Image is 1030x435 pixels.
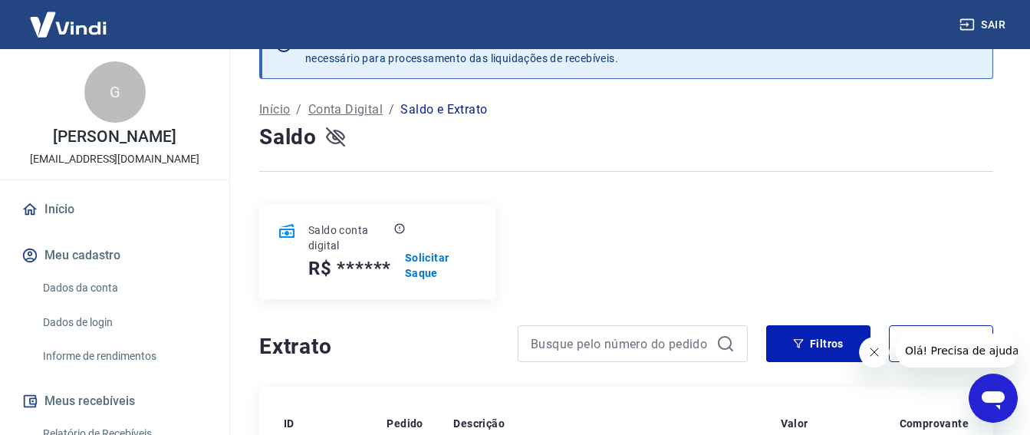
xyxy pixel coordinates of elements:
[900,416,969,431] p: Comprovante
[18,384,211,418] button: Meus recebíveis
[389,101,394,119] p: /
[9,11,129,23] span: Olá! Precisa de ajuda?
[308,101,383,119] a: Conta Digital
[18,1,118,48] img: Vindi
[84,61,146,123] div: G
[37,307,211,338] a: Dados de login
[400,101,487,119] p: Saldo e Extrato
[889,325,993,362] button: Exportar
[37,341,211,372] a: Informe de rendimentos
[18,239,211,272] button: Meu cadastro
[259,331,499,362] h4: Extrato
[531,332,710,355] input: Busque pelo número do pedido
[956,11,1012,39] button: Sair
[284,416,295,431] p: ID
[53,129,176,145] p: [PERSON_NAME]
[30,151,199,167] p: [EMAIL_ADDRESS][DOMAIN_NAME]
[296,101,301,119] p: /
[308,222,391,253] p: Saldo conta digital
[896,334,1018,367] iframe: Mensagem da empresa
[781,416,808,431] p: Valor
[305,35,937,66] p: Se o saldo aumentar sem um lançamento correspondente no extrato, aguarde algumas horas. Isso acon...
[969,374,1018,423] iframe: Botão para abrir a janela de mensagens
[766,325,870,362] button: Filtros
[405,250,477,281] a: Solicitar Saque
[259,101,290,119] a: Início
[37,272,211,304] a: Dados da conta
[259,122,317,153] h4: Saldo
[453,416,505,431] p: Descrição
[387,416,423,431] p: Pedido
[859,337,890,367] iframe: Fechar mensagem
[18,193,211,226] a: Início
